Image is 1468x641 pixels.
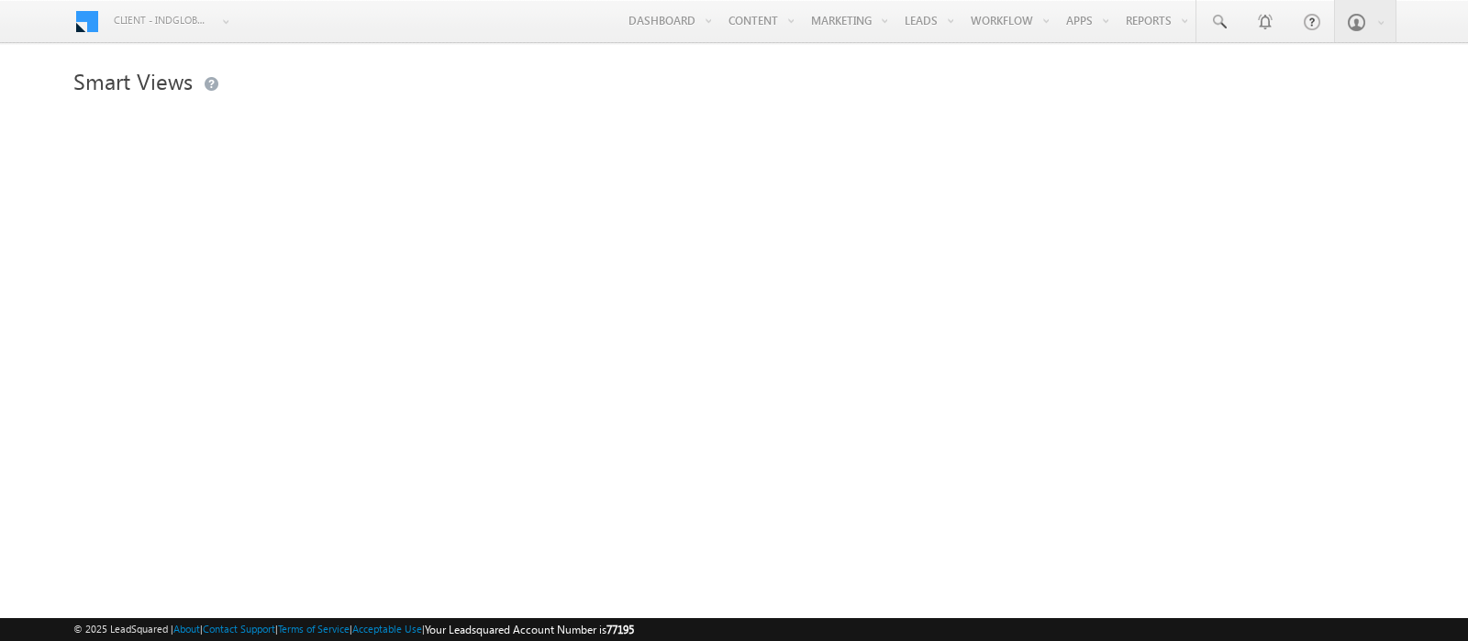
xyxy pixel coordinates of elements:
span: © 2025 LeadSquared | | | | | [73,621,634,638]
a: About [173,623,200,635]
span: Smart Views [73,66,193,95]
span: 77195 [606,623,634,636]
span: Client - indglobal2 (77195) [114,11,210,29]
a: Terms of Service [278,623,350,635]
a: Contact Support [203,623,275,635]
span: Your Leadsquared Account Number is [425,623,634,636]
a: Acceptable Use [352,623,422,635]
